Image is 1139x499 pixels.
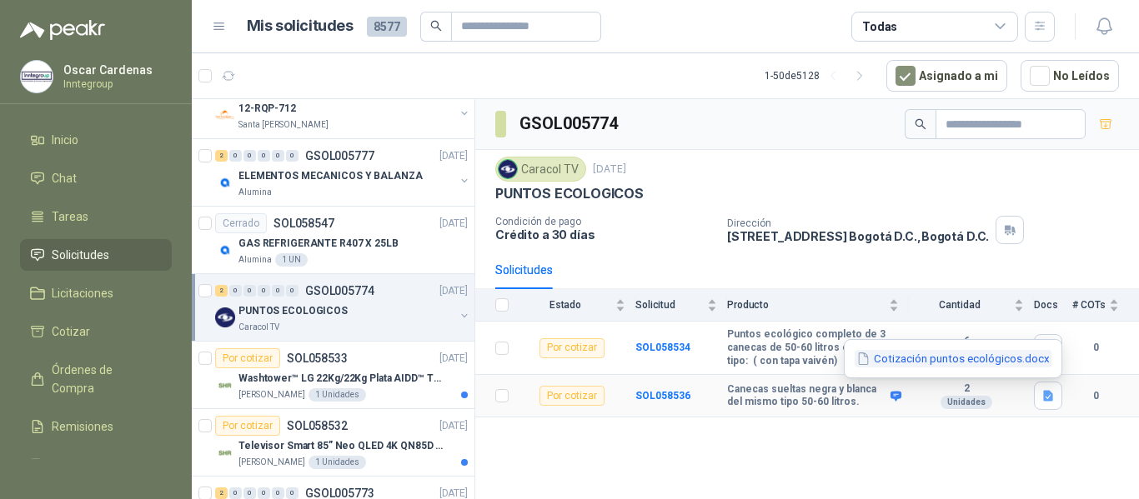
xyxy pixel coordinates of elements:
[20,162,172,194] a: Chat
[635,289,727,322] th: Solicitud
[238,236,399,252] p: GAS REFRIGERANTE R407 X 25LB
[238,253,272,267] p: Alumina
[286,150,299,162] div: 0
[1072,388,1119,404] b: 0
[238,118,329,132] p: Santa [PERSON_NAME]
[52,456,125,474] span: Configuración
[495,227,714,242] p: Crédito a 30 días
[439,283,468,299] p: [DATE]
[287,420,348,432] p: SOL058532
[635,342,690,353] b: SOL058534
[309,388,366,402] div: 1 Unidades
[215,150,228,162] div: 2
[439,351,468,367] p: [DATE]
[238,186,272,199] p: Alumina
[1072,340,1119,356] b: 0
[727,383,886,409] b: Canecas sueltas negra y blanca del mismo tipo 50-60 litros.
[593,162,626,177] p: [DATE]
[909,335,1024,348] b: 6
[495,185,644,202] p: PUNTOS ECOLOGICOS
[238,168,423,184] p: ELEMENTOS MECANICOS Y BALANZA
[238,101,296,117] p: 12-RQP-712
[258,150,270,162] div: 0
[63,79,168,89] p: Inntegroup
[247,14,354,38] h1: Mis solicitudes
[855,350,1051,367] button: Cotización puntos ecológicos.docx
[229,487,242,499] div: 0
[886,60,1007,92] button: Asignado a mi
[20,239,172,271] a: Solicitudes
[909,299,1011,311] span: Cantidad
[52,131,78,149] span: Inicio
[215,213,267,233] div: Cerrado
[20,124,172,156] a: Inicio
[238,388,305,402] p: [PERSON_NAME]
[519,289,635,322] th: Estado
[439,148,468,164] p: [DATE]
[635,299,704,311] span: Solicitud
[272,150,284,162] div: 0
[727,299,886,311] span: Producto
[52,246,109,264] span: Solicitudes
[272,285,284,297] div: 0
[430,20,442,32] span: search
[305,487,374,499] p: GSOL005773
[519,299,612,311] span: Estado
[519,111,620,137] h3: GSOL005774
[52,322,90,341] span: Cotizar
[439,216,468,232] p: [DATE]
[238,321,279,334] p: Caracol TV
[20,354,172,404] a: Órdenes de Compra
[309,456,366,469] div: 1 Unidades
[238,371,446,387] p: Washtower™ LG 22Kg/22Kg Plata AIDD™ ThinQ™ Steam™ WK22VS6P
[20,277,172,309] a: Licitaciones
[52,169,77,187] span: Chat
[52,417,113,436] span: Remisiones
[63,64,168,76] p: Oscar Cardenas
[915,118,926,130] span: search
[539,386,605,406] div: Por cotizar
[495,157,586,182] div: Caracol TV
[238,456,305,469] p: [PERSON_NAME]
[215,307,235,327] img: Company Logo
[367,17,407,37] span: 8577
[305,150,374,162] p: GSOL005777
[727,328,886,367] b: Puntos ecológico completo de 3 canecas de 50-60 litros en este tipo: ( con tapa vaivén)
[215,348,280,368] div: Por cotizar
[439,418,468,434] p: [DATE]
[727,289,909,322] th: Producto
[229,285,242,297] div: 0
[229,150,242,162] div: 0
[52,361,156,397] span: Órdenes de Compra
[20,20,105,40] img: Logo peakr
[258,487,270,499] div: 0
[635,390,690,402] a: SOL058536
[272,487,284,499] div: 0
[20,201,172,232] a: Tareas
[287,352,348,364] p: SOL058533
[1034,289,1072,322] th: Docs
[862,17,897,36] div: Todas
[20,316,172,347] a: Cotizar
[495,216,714,227] p: Condición de pago
[215,487,228,499] div: 2
[215,146,471,199] a: 2 0 0 0 0 0 GSOL005777[DATE] Company LogoELEMENTOS MECANICOS Y BALANZAAlumina
[243,487,256,499] div: 0
[243,285,256,297] div: 0
[941,396,992,409] div: Unidades
[20,411,172,442] a: Remisiones
[215,105,235,125] img: Company Logo
[909,289,1034,322] th: Cantidad
[215,240,235,260] img: Company Logo
[305,285,374,297] p: GSOL005774
[765,62,873,89] div: 1 - 50 de 5128
[258,285,270,297] div: 0
[192,409,474,477] a: Por cotizarSOL058532[DATE] Company LogoTelevisor Smart 85” Neo QLED 4K QN85D (QN85QN85DBKXZL)[PER...
[215,281,471,334] a: 2 0 0 0 0 0 GSOL005774[DATE] Company LogoPUNTOS ECOLOGICOSCaracol TV
[273,217,334,229] p: SOL058547
[499,160,517,178] img: Company Logo
[21,61,53,92] img: Company Logo
[192,207,474,274] a: CerradoSOL058547[DATE] Company LogoGAS REFRIGERANTE R407 X 25LBAlumina1 UN
[495,261,553,279] div: Solicitudes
